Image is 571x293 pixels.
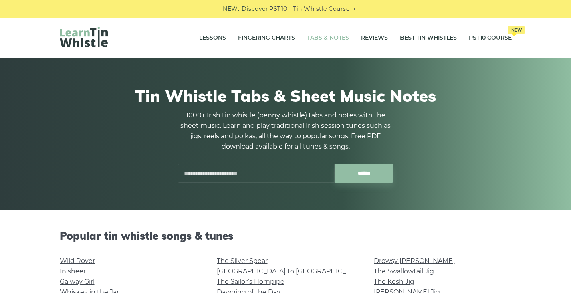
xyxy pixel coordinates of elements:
[60,278,95,285] a: Galway Girl
[217,267,365,275] a: [GEOGRAPHIC_DATA] to [GEOGRAPHIC_DATA]
[217,257,268,265] a: The Silver Spear
[238,28,295,48] a: Fingering Charts
[60,257,95,265] a: Wild Rover
[217,278,284,285] a: The Sailor’s Hornpipe
[178,110,394,152] p: 1000+ Irish tin whistle (penny whistle) tabs and notes with the sheet music. Learn and play tradi...
[508,26,525,34] span: New
[374,257,455,265] a: Drowsy [PERSON_NAME]
[199,28,226,48] a: Lessons
[60,230,512,242] h2: Popular tin whistle songs & tunes
[60,86,512,105] h1: Tin Whistle Tabs & Sheet Music Notes
[374,267,434,275] a: The Swallowtail Jig
[400,28,457,48] a: Best Tin Whistles
[469,28,512,48] a: PST10 CourseNew
[361,28,388,48] a: Reviews
[60,267,86,275] a: Inisheer
[307,28,349,48] a: Tabs & Notes
[374,278,414,285] a: The Kesh Jig
[60,27,108,47] img: LearnTinWhistle.com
